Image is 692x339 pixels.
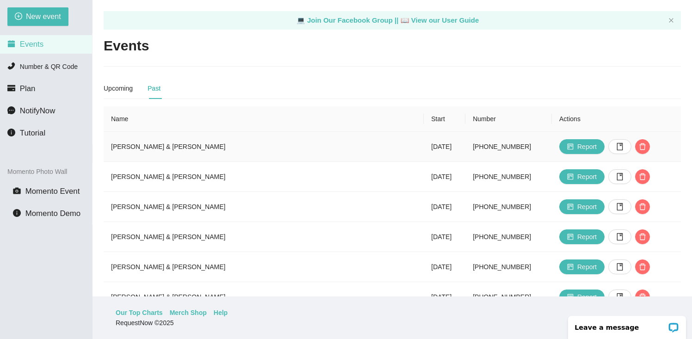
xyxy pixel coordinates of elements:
span: close [668,18,674,23]
span: plus-circle [15,12,22,21]
td: [PHONE_NUMBER] [465,252,552,282]
span: Report [577,142,597,152]
span: info-circle [13,209,21,217]
button: delete [635,139,650,154]
span: laptop [401,16,409,24]
button: delete [635,169,650,184]
span: delete [636,263,649,271]
span: Momento Event [25,187,80,196]
span: book [616,143,624,150]
a: Merch Shop [170,308,207,318]
span: delete [636,203,649,210]
div: RequestNow © 2025 [116,318,667,328]
td: [DATE] [424,252,465,282]
button: book [608,290,631,304]
button: delete [635,229,650,244]
span: book [616,233,624,240]
button: plus-circleNew event [7,7,68,26]
span: project [567,234,574,241]
td: [PHONE_NUMBER] [465,192,552,222]
button: book [608,199,631,214]
span: calendar [7,40,15,48]
a: Help [214,308,228,318]
button: projectReport [559,199,605,214]
button: projectReport [559,169,605,184]
a: laptop View our User Guide [401,16,479,24]
span: delete [636,173,649,180]
span: book [616,293,624,301]
span: New event [26,11,61,22]
td: [PERSON_NAME] & [PERSON_NAME] [104,282,424,312]
span: Report [577,232,597,242]
span: Report [577,262,597,272]
td: [DATE] [424,192,465,222]
th: Number [465,106,552,132]
span: delete [636,293,649,301]
td: [PHONE_NUMBER] [465,282,552,312]
td: [PHONE_NUMBER] [465,132,552,162]
td: [PERSON_NAME] & [PERSON_NAME] [104,132,424,162]
a: laptop Join Our Facebook Group || [297,16,401,24]
span: book [616,173,624,180]
span: book [616,203,624,210]
td: [PHONE_NUMBER] [465,222,552,252]
span: info-circle [7,129,15,136]
th: Start [424,106,465,132]
span: Momento Demo [25,209,80,218]
td: [PERSON_NAME] & [PERSON_NAME] [104,252,424,282]
th: Name [104,106,424,132]
h2: Events [104,37,149,55]
span: NotifyNow [20,106,55,115]
button: book [608,139,631,154]
span: credit-card [7,84,15,92]
button: projectReport [559,139,605,154]
span: book [616,263,624,271]
span: project [567,203,574,211]
span: delete [636,143,649,150]
span: Report [577,202,597,212]
div: Past [148,83,161,93]
td: [DATE] [424,132,465,162]
iframe: LiveChat chat widget [562,310,692,339]
button: delete [635,199,650,214]
button: book [608,259,631,274]
button: projectReport [559,229,605,244]
span: Events [20,40,43,49]
span: project [567,294,574,301]
td: [DATE] [424,282,465,312]
span: Number & QR Code [20,63,78,70]
span: Report [577,292,597,302]
span: project [567,264,574,271]
div: Upcoming [104,83,133,93]
span: Plan [20,84,36,93]
td: [DATE] [424,162,465,192]
button: book [608,169,631,184]
th: Actions [552,106,681,132]
span: message [7,106,15,114]
span: phone [7,62,15,70]
span: camera [13,187,21,195]
td: [PHONE_NUMBER] [465,162,552,192]
span: Report [577,172,597,182]
td: [DATE] [424,222,465,252]
span: delete [636,233,649,240]
td: [PERSON_NAME] & [PERSON_NAME] [104,162,424,192]
td: [PERSON_NAME] & [PERSON_NAME] [104,222,424,252]
td: [PERSON_NAME] & [PERSON_NAME] [104,192,424,222]
button: book [608,229,631,244]
span: Tutorial [20,129,45,137]
button: delete [635,290,650,304]
span: project [567,143,574,151]
button: delete [635,259,650,274]
button: projectReport [559,259,605,274]
span: project [567,173,574,181]
a: Our Top Charts [116,308,163,318]
span: laptop [297,16,305,24]
button: projectReport [559,290,605,304]
button: close [668,18,674,24]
